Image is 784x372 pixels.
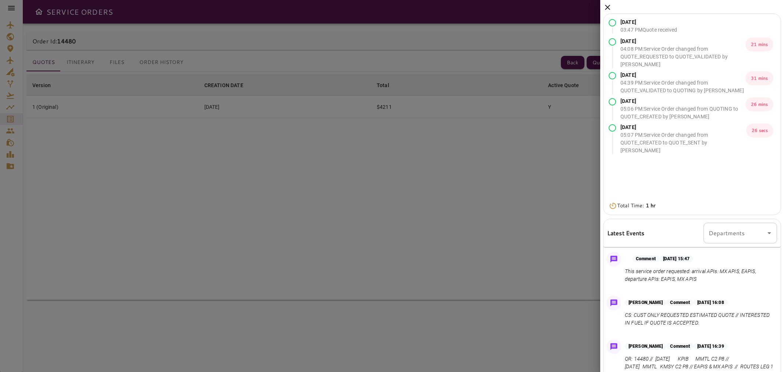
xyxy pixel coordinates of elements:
p: [PERSON_NAME] [625,343,666,350]
p: Total Time: [617,202,655,210]
p: Comment [666,299,694,306]
button: Open [764,228,774,238]
p: 04:39 PM : Service Order changed from QUOTE_VALIDATED to QUOTING by [PERSON_NAME] [620,79,745,94]
p: [PERSON_NAME] [625,299,666,306]
p: 26 secs [746,124,773,137]
img: Message Icon [609,341,619,352]
p: [DATE] [620,18,677,26]
p: 05:06 PM : Service Order changed from QUOTING to QUOTE_CREATED by [PERSON_NAME] [620,105,745,121]
p: 26 mins [745,97,773,111]
p: CS: CUST ONLY REQUESTED ESTIMATED QUOTE // INTERESTED IN FUEL IF QUOTE IS ACCEPTED. [625,311,774,327]
p: [DATE] [620,97,745,105]
p: [DATE] [620,124,746,131]
b: 1 hr [646,202,656,209]
img: Timer Icon [609,202,617,210]
p: 04:08 PM : Service Order changed from QUOTE_REQUESTED to QUOTE_VALIDATED by [PERSON_NAME] [620,45,745,68]
h6: Latest Events [607,228,645,238]
p: Comment [632,255,659,262]
p: [DATE] [620,37,745,45]
p: 21 mins [745,37,773,51]
img: Message Icon [609,298,619,308]
p: 05:07 PM : Service Order changed from QUOTE_CREATED to QUOTE_SENT by [PERSON_NAME] [620,131,746,154]
p: This service order requested: arrival APIs: MX APIS, EAPIS, departure APIs: EAPIS, MX APIS [625,268,774,283]
p: [DATE] [620,71,745,79]
p: [DATE] 16:39 [694,343,727,350]
p: 03:47 PM Quote received [620,26,677,34]
p: Comment [666,343,694,350]
img: Message Icon [609,254,619,264]
p: 31 mins [745,71,773,85]
p: [DATE] 15:47 [659,255,693,262]
p: [DATE] 16:08 [694,299,727,306]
